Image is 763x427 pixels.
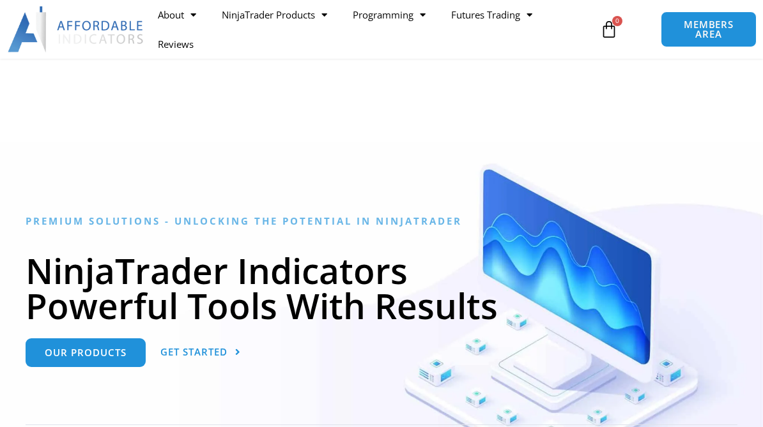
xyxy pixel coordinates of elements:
[45,348,127,357] span: Our Products
[581,11,637,48] a: 0
[612,16,622,26] span: 0
[145,29,206,59] a: Reviews
[160,347,227,357] span: Get Started
[661,11,756,47] a: MEMBERS AREA
[26,253,737,323] h1: NinjaTrader Indicators Powerful Tools With Results
[8,6,145,52] img: LogoAI | Affordable Indicators – NinjaTrader
[26,338,146,367] a: Our Products
[160,338,241,367] a: Get Started
[674,20,743,39] span: MEMBERS AREA
[26,215,737,227] h6: Premium Solutions - Unlocking the Potential in NinjaTrader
